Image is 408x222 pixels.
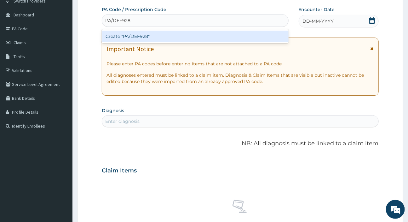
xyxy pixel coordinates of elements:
[102,6,166,13] label: PA Code / Prescription Code
[303,18,334,24] span: DD-MM-YYYY
[12,32,26,47] img: d_794563401_company_1708531726252_794563401
[102,107,124,114] label: Diagnosis
[14,54,25,59] span: Tariffs
[37,69,87,133] span: We're online!
[106,61,374,67] p: Please enter PA codes before entering items that are not attached to a PA code
[102,167,137,174] h3: Claim Items
[299,6,335,13] label: Encounter Date
[3,152,120,174] textarea: Type your message and hit 'Enter'
[102,31,288,42] div: Create "PA/DEF928"
[14,12,34,18] span: Dashboard
[103,3,118,18] div: Minimize live chat window
[106,45,154,52] h1: Important Notice
[105,118,140,124] div: Enter diagnosis
[33,35,106,44] div: Chat with us now
[102,140,378,148] p: NB: All diagnosis must be linked to a claim item
[106,72,374,85] p: All diagnoses entered must be linked to a claim item. Diagnosis & Claim Items that are visible bu...
[14,40,26,45] span: Claims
